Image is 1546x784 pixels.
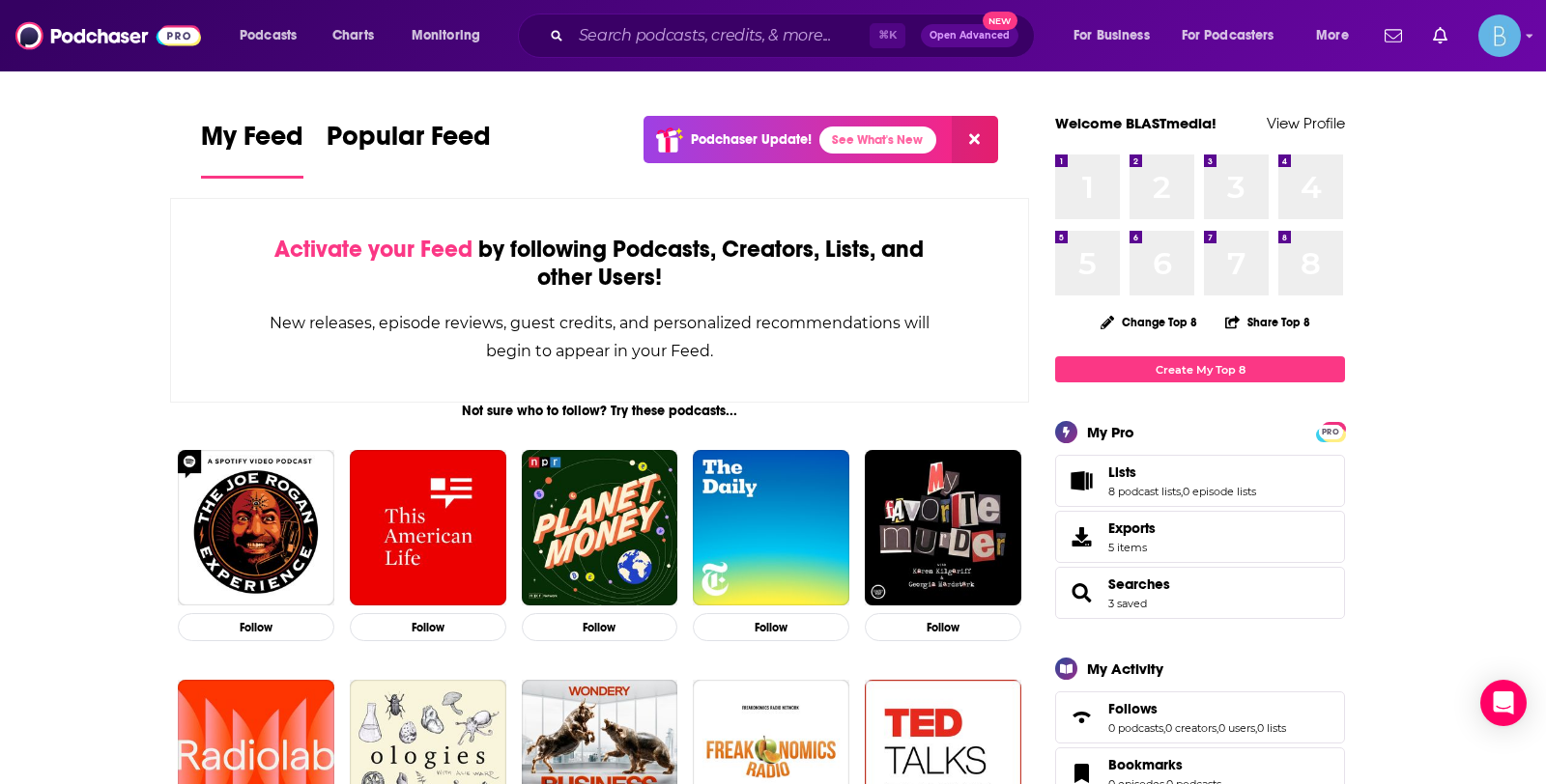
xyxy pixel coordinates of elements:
button: Share Top 8 [1224,303,1311,341]
span: Follows [1055,691,1345,743]
a: See What's New [819,126,936,154]
div: Search podcasts, credits, & more... [536,14,1053,58]
span: ⌘ K [870,23,905,48]
a: 0 episode lists [1183,485,1256,498]
a: Lists [1108,463,1256,481]
span: Exports [1062,523,1101,550]
a: 0 creators [1165,721,1217,735]
a: Follows [1062,704,1101,731]
button: open menu [1060,20,1174,51]
span: , [1163,721,1165,735]
span: Exports [1108,519,1156,537]
span: Lists [1055,455,1345,507]
button: open menu [1303,20,1373,51]
span: Popular Feed [327,120,491,164]
span: , [1217,721,1218,735]
span: For Podcasters [1182,22,1274,49]
button: Follow [865,613,1021,641]
a: Create My Top 8 [1055,356,1345,382]
div: My Pro [1087,423,1134,441]
span: Podcasts [240,22,297,49]
div: by following Podcasts, Creators, Lists, and other Users! [268,236,931,292]
a: PRO [1319,424,1342,438]
a: Searches [1108,575,1170,593]
a: My Feed [201,120,303,179]
img: My Favorite Murder with Karen Kilgariff and Georgia Hardstark [865,450,1021,606]
a: Follows [1108,700,1286,717]
span: Lists [1108,463,1136,481]
span: Activate your Feed [274,235,472,264]
p: Podchaser Update! [691,131,812,148]
button: Follow [522,613,678,641]
a: Popular Feed [327,120,491,179]
a: Show notifications dropdown [1425,19,1455,52]
div: Not sure who to follow? Try these podcasts... [170,403,1029,419]
img: This American Life [350,450,506,606]
button: Follow [178,613,334,641]
img: Podchaser - Follow, Share and Rate Podcasts [15,17,201,54]
span: , [1181,485,1183,498]
div: New releases, episode reviews, guest credits, and personalized recommendations will begin to appe... [268,309,931,365]
span: Charts [332,22,374,49]
button: Follow [350,613,506,641]
button: Show profile menu [1478,14,1521,57]
a: 3 saved [1108,597,1147,610]
a: Charts [320,20,386,51]
img: Planet Money [522,450,678,606]
span: Logged in as BLASTmedia [1478,14,1521,57]
span: Follows [1108,700,1158,717]
a: Bookmarks [1108,756,1221,773]
a: Show notifications dropdown [1377,19,1410,52]
span: 5 items [1108,541,1156,554]
span: New [983,12,1017,30]
span: PRO [1319,425,1342,439]
img: User Profile [1478,14,1521,57]
a: 0 lists [1257,721,1286,735]
a: Welcome BLASTmedia! [1055,114,1217,132]
a: Searches [1062,579,1101,606]
button: Open AdvancedNew [921,24,1018,47]
div: My Activity [1087,659,1163,678]
span: For Business [1074,22,1150,49]
a: Exports [1055,511,1345,563]
a: Lists [1062,467,1101,494]
button: Follow [693,613,849,641]
a: 8 podcast lists [1108,485,1181,498]
span: My Feed [201,120,303,164]
button: open menu [398,20,505,51]
img: The Joe Rogan Experience [178,450,334,606]
a: 0 podcasts [1108,721,1163,735]
span: Bookmarks [1108,756,1183,773]
span: Searches [1055,567,1345,619]
input: Search podcasts, credits, & more... [571,20,870,51]
span: Monitoring [412,22,480,49]
span: , [1255,721,1257,735]
span: More [1316,22,1349,49]
img: The Daily [693,450,849,606]
button: open menu [226,20,322,51]
button: Change Top 8 [1089,310,1209,334]
a: View Profile [1267,114,1345,132]
button: open menu [1169,20,1303,51]
div: Open Intercom Messenger [1480,680,1527,726]
a: 0 users [1218,721,1255,735]
span: Open Advanced [930,31,1010,41]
